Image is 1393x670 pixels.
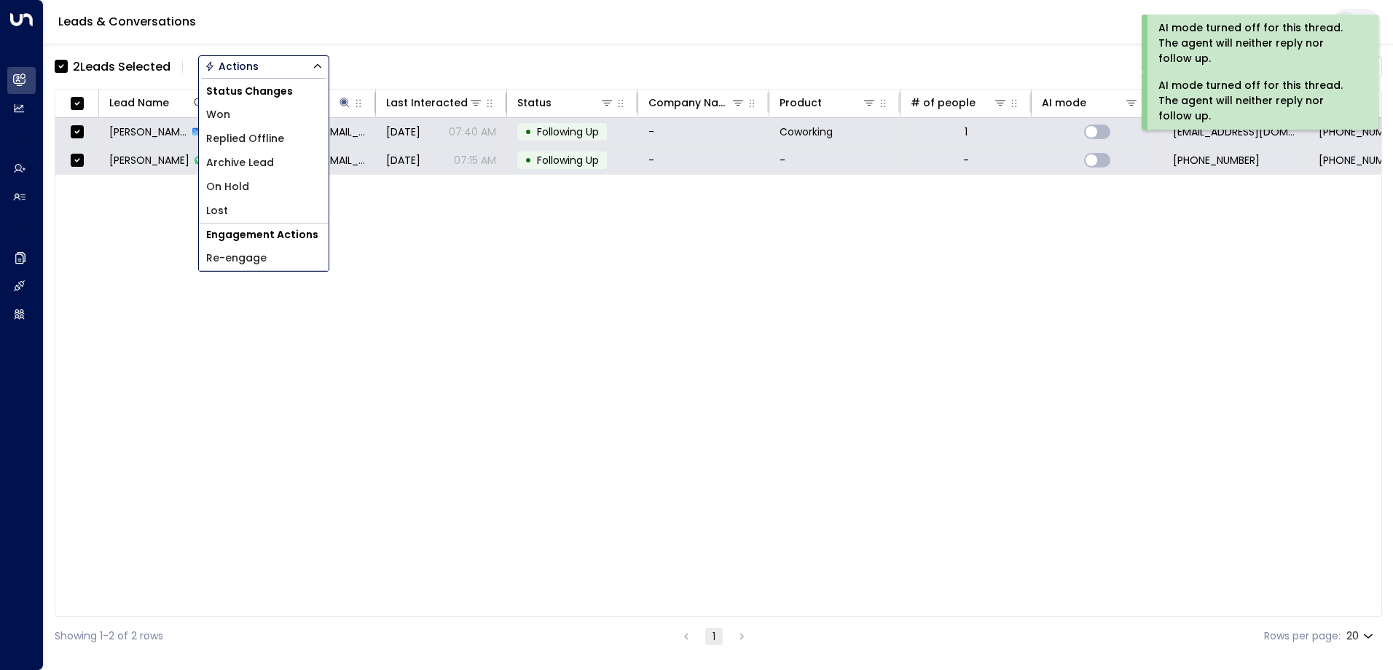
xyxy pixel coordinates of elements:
[68,151,86,170] span: Toggle select row
[386,153,420,167] span: Jul 17, 2025
[386,125,420,139] span: Aug 08, 2025
[648,94,731,111] div: Company Name
[1173,125,1298,139] span: sales@newflex.com
[206,155,274,170] span: Archive Lead
[198,55,329,77] div: Button group with a nested menu
[109,94,206,111] div: Lead Name
[205,60,259,73] div: Actions
[206,251,267,266] span: Re-engage
[963,153,969,167] div: -
[206,203,228,218] span: Lost
[454,153,496,167] p: 07:15 AM
[68,95,86,113] span: Toggle select all
[638,118,769,146] td: -
[769,146,900,174] td: -
[638,146,769,174] td: -
[109,153,189,167] span: Charles Higgins
[206,131,284,146] span: Replied Offline
[206,179,249,194] span: On Hold
[109,94,169,111] div: Lead Name
[73,58,170,76] div: 2 Lead s Selected
[517,94,552,111] div: Status
[1346,626,1376,647] div: 20
[55,628,163,644] div: Showing 1-2 of 2 rows
[386,94,483,111] div: Last Interacted
[1042,94,1086,111] div: AI mode
[525,119,532,144] div: •
[911,94,1008,111] div: # of people
[537,125,599,139] span: Following Up
[68,123,86,141] span: Toggle select row
[780,94,876,111] div: Product
[517,94,614,111] div: Status
[1158,78,1359,124] div: AI mode turned off for this thread. The agent will neither reply nor follow up.
[199,80,329,103] h1: Status Changes
[525,148,532,173] div: •
[449,125,496,139] p: 07:40 AM
[206,107,230,122] span: Won
[705,628,723,645] button: page 1
[109,125,188,139] span: Charles Higgins
[1264,628,1341,644] label: Rows per page:
[386,94,468,111] div: Last Interacted
[780,94,822,111] div: Product
[965,125,968,139] div: 1
[648,94,745,111] div: Company Name
[780,125,833,139] span: Coworking
[199,224,329,246] h1: Engagement Actions
[1042,94,1139,111] div: AI mode
[911,94,976,111] div: # of people
[537,153,599,167] span: Following Up
[198,55,329,77] button: Actions
[58,13,196,30] a: Leads & Conversations
[677,627,751,645] nav: pagination navigation
[1158,20,1359,66] div: AI mode turned off for this thread. The agent will neither reply nor follow up.
[1173,153,1260,167] span: +447788000000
